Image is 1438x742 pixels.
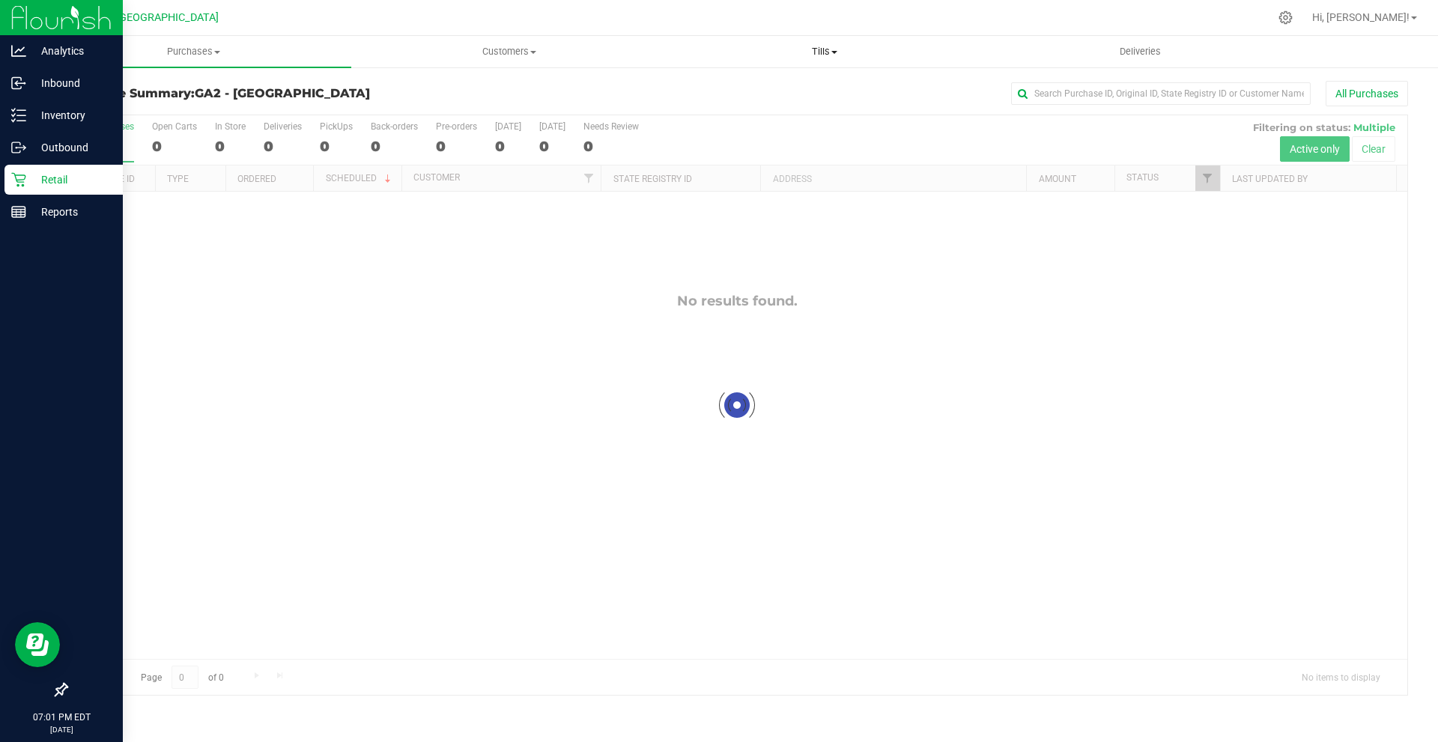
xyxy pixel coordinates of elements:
[1312,11,1410,23] span: Hi, [PERSON_NAME]!
[195,86,370,100] span: GA2 - [GEOGRAPHIC_DATA]
[11,172,26,187] inline-svg: Retail
[36,45,351,58] span: Purchases
[351,36,667,67] a: Customers
[7,724,116,735] p: [DATE]
[667,36,982,67] a: Tills
[1011,82,1311,105] input: Search Purchase ID, Original ID, State Registry ID or Customer Name...
[26,171,116,189] p: Retail
[87,11,219,24] span: GA2 - [GEOGRAPHIC_DATA]
[15,622,60,667] iframe: Resource center
[1326,81,1408,106] button: All Purchases
[11,43,26,58] inline-svg: Analytics
[26,42,116,60] p: Analytics
[26,74,116,92] p: Inbound
[26,203,116,221] p: Reports
[11,108,26,123] inline-svg: Inventory
[66,87,513,100] h3: Purchase Summary:
[7,711,116,724] p: 07:01 PM EDT
[983,36,1298,67] a: Deliveries
[11,76,26,91] inline-svg: Inbound
[1099,45,1181,58] span: Deliveries
[26,139,116,156] p: Outbound
[11,204,26,219] inline-svg: Reports
[352,45,666,58] span: Customers
[1276,10,1295,25] div: Manage settings
[26,106,116,124] p: Inventory
[36,36,351,67] a: Purchases
[667,45,981,58] span: Tills
[11,140,26,155] inline-svg: Outbound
